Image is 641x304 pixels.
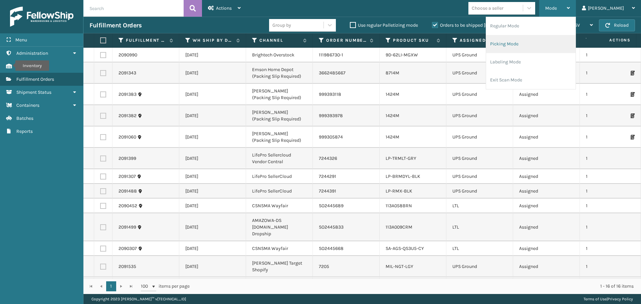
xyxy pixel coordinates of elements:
[513,84,580,105] td: Assigned
[584,294,633,304] div: |
[313,105,380,126] td: 999393978
[513,169,580,184] td: Assigned
[631,113,635,118] i: Print Packing Slip
[386,52,418,58] a: 9D-62LI-MGXW
[246,241,313,256] td: CSNSMA Wayfair
[119,188,137,195] a: 2091488
[432,22,497,28] label: Orders to be shipped [DATE]
[446,62,513,84] td: UPS Ground
[119,91,137,98] a: 2091383
[119,224,136,231] a: 2091499
[386,113,399,118] a: 1424M
[246,126,313,148] td: [PERSON_NAME] (Packing Slip Required)
[386,224,412,230] a: 113A009CRM
[486,17,576,35] li: Regular Mode
[179,169,246,184] td: [DATE]
[350,22,418,28] label: Use regular Palletizing mode
[313,84,380,105] td: 999393118
[119,112,137,119] a: 2091382
[313,277,380,299] td: 7244312
[631,71,635,75] i: Print Packing Slip
[126,37,166,43] label: Fulfillment Order Id
[179,84,246,105] td: [DATE]
[246,48,313,62] td: Brightech Overstock
[386,188,412,194] a: LP-RMX-BLK
[486,35,576,53] li: Picking Mode
[16,102,39,108] span: Containers
[393,37,433,43] label: Product SKU
[246,169,313,184] td: LifePro SellerCloud
[16,63,36,69] span: Inventory
[446,213,513,241] td: LTL
[193,37,233,43] label: WH Ship By Date
[386,203,412,209] a: 113A058BRN
[246,256,313,277] td: [PERSON_NAME] Target Shopify
[446,84,513,105] td: UPS Ground
[313,213,380,241] td: SO2445833
[119,245,137,252] a: 2090307
[313,169,380,184] td: 7244291
[513,148,580,169] td: Assigned
[386,264,413,269] a: MIL-NGT-LGY
[179,62,246,84] td: [DATE]
[446,199,513,213] td: LTL
[10,7,73,27] img: logo
[386,156,416,161] a: LP-TRMLT-GRY
[446,184,513,199] td: UPS Ground
[446,126,513,148] td: UPS Ground
[313,48,380,62] td: 111986730-1
[259,37,300,43] label: Channel
[246,199,313,213] td: CSNSMA Wayfair
[119,173,136,180] a: 2091307
[588,35,635,46] span: Actions
[119,203,137,209] a: 2090452
[313,241,380,256] td: SO2445668
[16,50,48,56] span: Administration
[599,19,635,31] button: Reload
[179,277,246,299] td: [DATE]
[326,37,367,43] label: Order Number
[313,148,380,169] td: 7244326
[16,115,33,121] span: Batches
[513,184,580,199] td: Assigned
[386,70,399,76] a: 8714M
[513,126,580,148] td: Assigned
[386,91,399,97] a: 1424M
[119,52,137,58] a: 2090990
[272,22,291,29] div: Group by
[386,174,420,179] a: LP-BRMDYL-BLK
[446,277,513,299] td: UPS Ground
[246,148,313,169] td: LifePro Sellercloud Vendor Central
[141,283,151,290] span: 100
[446,169,513,184] td: UPS Ground
[179,48,246,62] td: [DATE]
[141,281,190,291] span: items per page
[631,92,635,97] i: Print Packing Slip
[313,256,380,277] td: 7205
[106,281,116,291] a: 1
[119,134,136,140] a: 2091060
[584,297,607,301] a: Terms of Use
[446,48,513,62] td: UPS Ground
[460,37,500,43] label: Assigned Carrier Service
[199,283,634,290] div: 1 - 16 of 16 items
[513,105,580,126] td: Assigned
[16,76,54,82] span: Fulfillment Orders
[446,241,513,256] td: LTL
[179,148,246,169] td: [DATE]
[246,105,313,126] td: [PERSON_NAME] (Packing Slip Required)
[179,199,246,213] td: [DATE]
[179,184,246,199] td: [DATE]
[16,128,33,134] span: Reports
[513,277,580,299] td: Assigned
[446,105,513,126] td: UPS Ground
[313,199,380,213] td: SO2445689
[16,89,51,95] span: Shipment Status
[386,246,424,251] a: SA-AGS-QS3U5-CY
[545,5,557,11] span: Mode
[179,213,246,241] td: [DATE]
[631,135,635,139] i: Print Packing Slip
[179,241,246,256] td: [DATE]
[246,277,313,299] td: Petcove Sellercloud Vendor Central
[486,71,576,89] li: Exit Scan Mode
